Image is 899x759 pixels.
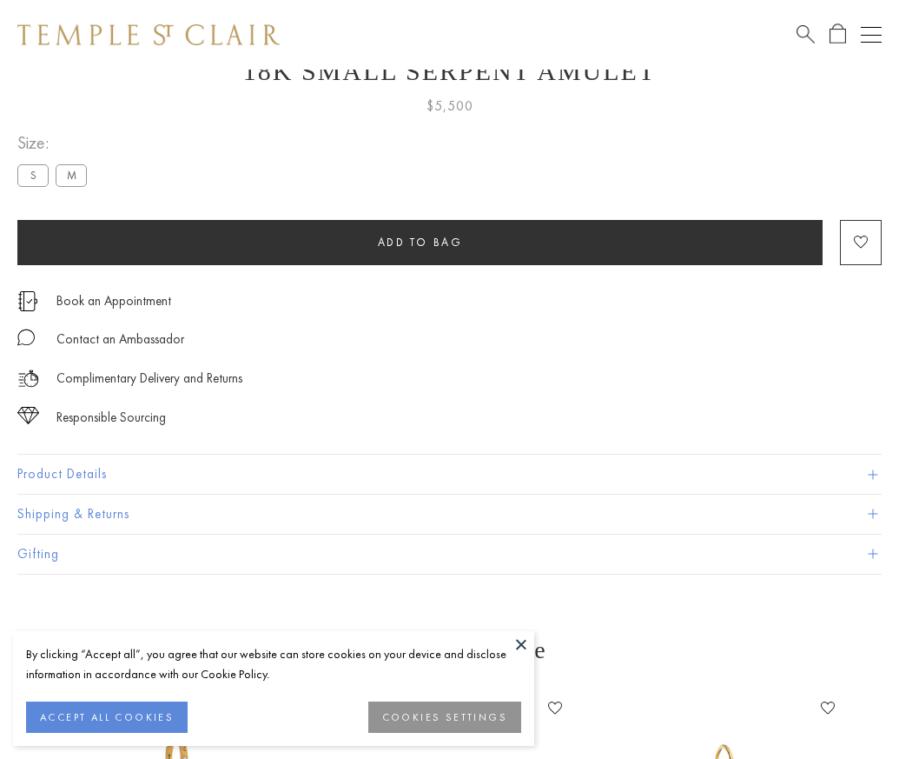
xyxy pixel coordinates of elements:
[830,23,846,45] a: Open Shopping Bag
[17,220,823,265] button: Add to bag
[17,368,39,389] img: icon_delivery.svg
[17,24,280,45] img: Temple St. Clair
[17,495,882,534] button: Shipping & Returns
[797,23,815,45] a: Search
[56,291,171,310] a: Book an Appointment
[56,368,242,389] p: Complimentary Delivery and Returns
[378,235,463,250] span: Add to bag
[17,164,49,186] label: S
[56,407,166,429] div: Responsible Sourcing
[26,644,521,684] div: By clicking “Accept all”, you agree that our website can store cookies on your device and disclos...
[17,407,39,424] img: icon_sourcing.svg
[56,164,87,186] label: M
[426,95,473,117] span: $5,500
[17,455,882,494] button: Product Details
[17,57,882,86] h1: 18K Small Serpent Amulet
[17,291,38,311] img: icon_appointment.svg
[17,535,882,574] button: Gifting
[56,329,184,350] div: Contact an Ambassador
[17,329,35,346] img: MessageIcon-01_2.svg
[368,702,521,733] button: COOKIES SETTINGS
[861,24,882,45] button: Open navigation
[17,129,94,157] span: Size:
[26,702,188,733] button: ACCEPT ALL COOKIES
